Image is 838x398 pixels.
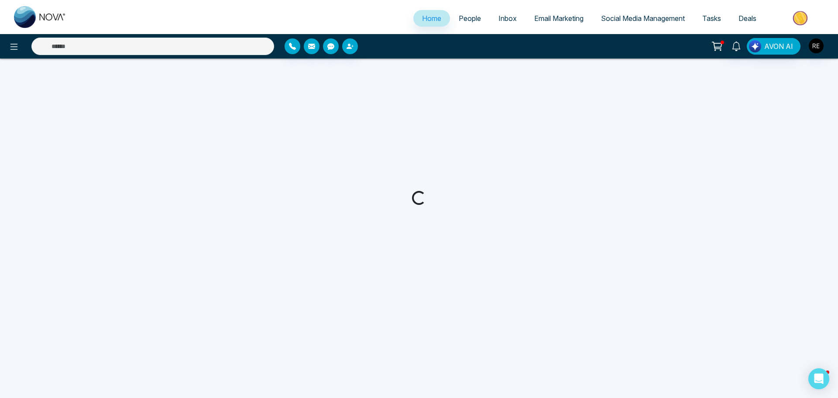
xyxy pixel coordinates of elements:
span: Email Marketing [534,14,584,23]
a: People [450,10,490,27]
a: Tasks [694,10,730,27]
a: Email Marketing [525,10,592,27]
a: Deals [730,10,765,27]
span: Deals [738,14,756,23]
a: Social Media Management [592,10,694,27]
img: Lead Flow [749,40,761,52]
img: User Avatar [809,38,824,53]
a: Home [413,10,450,27]
span: Tasks [702,14,721,23]
span: People [459,14,481,23]
span: AVON AI [764,41,793,52]
div: Open Intercom Messenger [808,368,829,389]
img: Nova CRM Logo [14,6,66,28]
button: AVON AI [747,38,800,55]
span: Inbox [498,14,517,23]
span: Home [422,14,441,23]
img: Market-place.gif [769,8,833,28]
span: Social Media Management [601,14,685,23]
a: Inbox [490,10,525,27]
